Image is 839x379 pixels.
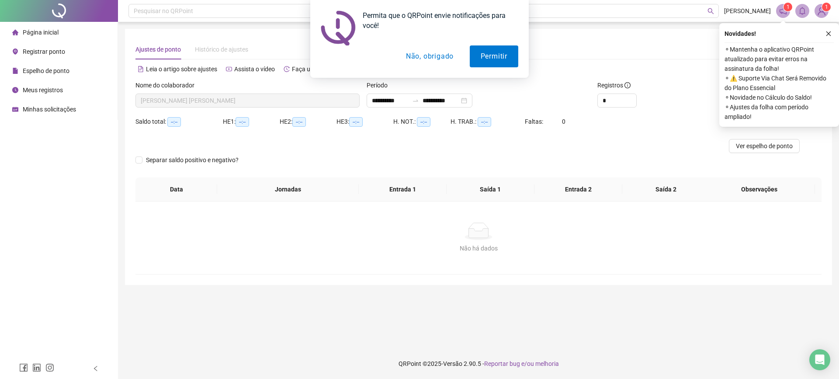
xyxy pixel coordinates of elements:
[562,118,565,125] span: 0
[443,360,462,367] span: Versão
[349,117,363,127] span: --:--
[711,184,808,194] span: Observações
[32,363,41,372] span: linkedin
[534,177,622,202] th: Entrada 2
[484,360,559,367] span: Reportar bug e/ou melhoria
[135,177,217,202] th: Data
[704,177,815,202] th: Observações
[19,363,28,372] span: facebook
[23,87,63,94] span: Meus registros
[725,73,834,93] span: ⚬ ⚠️ Suporte Via Chat Será Removido do Plano Essencial
[45,363,54,372] span: instagram
[167,117,181,127] span: --:--
[118,348,839,379] footer: QRPoint © 2025 - 2.90.5 -
[223,117,280,127] div: HE 1:
[624,82,631,88] span: info-circle
[736,141,793,151] span: Ver espelho de ponto
[93,365,99,372] span: left
[393,117,451,127] div: H. NOT.:
[470,45,518,67] button: Permitir
[135,117,223,127] div: Saldo total:
[12,106,18,112] span: schedule
[236,117,249,127] span: --:--
[321,10,356,45] img: notification icon
[292,117,306,127] span: --:--
[280,117,336,127] div: HE 2:
[412,97,419,104] span: swap-right
[336,117,393,127] div: HE 3:
[146,243,811,253] div: Não há dados
[356,10,518,31] div: Permita que o QRPoint envie notificações para você!
[478,117,491,127] span: --:--
[417,117,430,127] span: --:--
[447,177,534,202] th: Saída 1
[809,349,830,370] div: Open Intercom Messenger
[451,117,525,127] div: H. TRAB.:
[525,118,544,125] span: Faltas:
[597,80,631,90] span: Registros
[729,139,800,153] button: Ver espelho de ponto
[622,177,710,202] th: Saída 2
[12,87,18,93] span: clock-circle
[142,155,242,165] span: Separar saldo positivo e negativo?
[217,177,359,202] th: Jornadas
[412,97,419,104] span: to
[725,93,834,102] span: ⚬ Novidade no Cálculo do Saldo!
[141,94,354,107] span: EMYLY BEZERRA ALVES OLIVEIRA
[725,102,834,122] span: ⚬ Ajustes da folha com período ampliado!
[135,80,200,90] label: Nome do colaborador
[359,177,447,202] th: Entrada 1
[395,45,465,67] button: Não, obrigado
[367,80,393,90] label: Período
[23,106,76,113] span: Minhas solicitações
